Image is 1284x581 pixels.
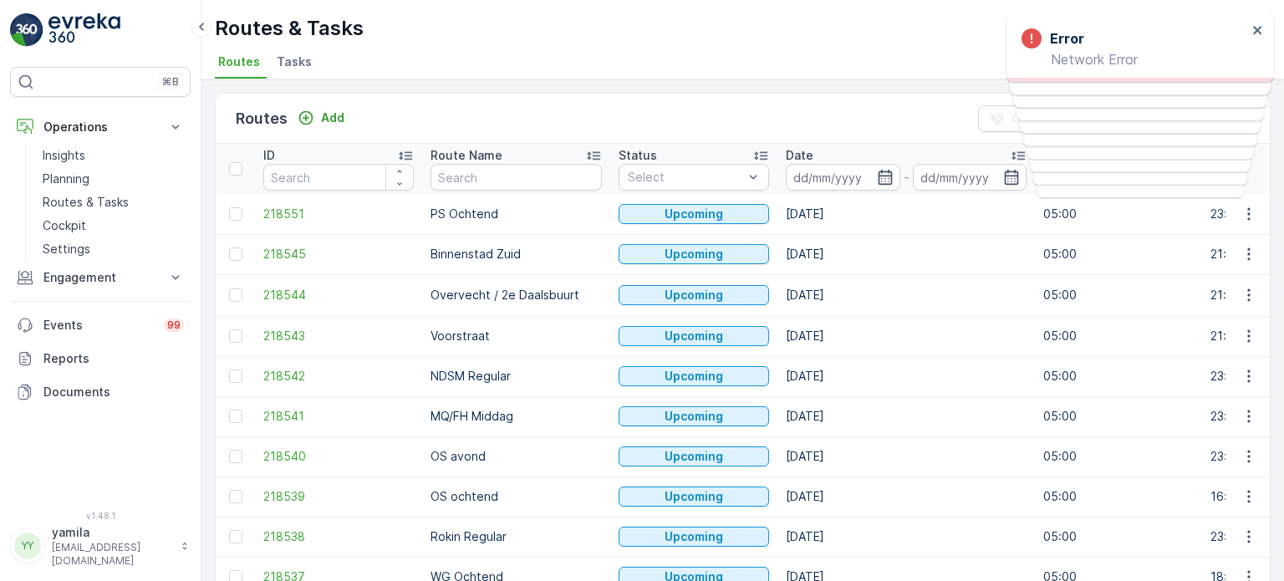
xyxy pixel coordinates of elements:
button: Upcoming [619,446,769,466]
a: 218540 [263,448,414,465]
a: Insights [36,144,191,167]
span: v 1.48.1 [10,511,191,521]
p: Status [619,147,657,164]
a: 218545 [263,246,414,262]
div: YY [14,533,41,559]
td: [DATE] [777,356,1035,396]
td: [DATE] [777,436,1035,477]
button: Upcoming [619,487,769,507]
a: 218543 [263,328,414,344]
button: Clear Filters [978,105,1094,132]
div: Toggle Row Selected [229,288,242,302]
button: Upcoming [619,326,769,346]
a: 218544 [263,287,414,303]
img: logo [10,13,43,47]
td: 05:00 [1035,436,1202,477]
td: NDSM Regular [422,356,610,396]
td: PS Ochtend [422,194,610,234]
p: Routes & Tasks [215,15,364,42]
input: dd/mm/yyyy [786,164,900,191]
p: Date [786,147,813,164]
td: MQ/FH Middag [422,396,610,436]
td: [DATE] [777,194,1035,234]
td: 05:00 [1035,396,1202,436]
td: 05:00 [1035,517,1202,557]
p: Documents [43,384,184,400]
td: Rokin Regular [422,517,610,557]
td: OS avond [422,436,610,477]
h3: Error [1050,28,1084,48]
a: Routes & Tasks [36,191,191,214]
td: OS ochtend [422,477,610,517]
button: YYyamila[EMAIL_ADDRESS][DOMAIN_NAME] [10,524,191,568]
p: Upcoming [665,448,723,465]
button: Upcoming [619,366,769,386]
div: Toggle Row Selected [229,450,242,463]
button: Engagement [10,261,191,294]
td: [DATE] [777,396,1035,436]
div: Toggle Row Selected [229,369,242,383]
p: yamila [52,524,172,541]
a: 218542 [263,368,414,385]
td: [DATE] [777,234,1035,274]
button: Upcoming [619,406,769,426]
p: Upcoming [665,368,723,385]
p: Upcoming [665,246,723,262]
p: Add [321,110,344,126]
input: Search [431,164,602,191]
a: 218551 [263,206,414,222]
a: Cockpit [36,214,191,237]
p: Upcoming [665,206,723,222]
a: 218538 [263,528,414,545]
a: Planning [36,167,191,191]
p: ⌘B [162,75,179,89]
p: Routes [236,107,288,130]
td: 05:00 [1035,477,1202,517]
td: [DATE] [777,517,1035,557]
a: Events99 [10,308,191,342]
a: Reports [10,342,191,375]
button: Upcoming [619,204,769,224]
p: Planning [43,171,89,187]
span: 218539 [263,488,414,505]
button: close [1252,23,1264,39]
p: Reports [43,350,184,367]
span: Routes [218,54,260,70]
p: Settings [43,241,90,257]
td: Voorstraat [422,316,610,356]
div: Toggle Row Selected [229,490,242,503]
p: 99 [167,319,181,332]
td: 05:00 [1035,316,1202,356]
td: 05:00 [1035,234,1202,274]
p: Upcoming [665,328,723,344]
p: Events [43,317,154,334]
p: Cockpit [43,217,86,234]
p: - [904,167,909,187]
p: Upcoming [665,488,723,505]
div: Toggle Row Selected [229,329,242,343]
div: Toggle Row Selected [229,530,242,543]
img: logo_light-DOdMpM7g.png [48,13,120,47]
p: Upcoming [665,528,723,545]
button: Upcoming [619,527,769,547]
div: Toggle Row Selected [229,410,242,423]
p: Network Error [1022,52,1247,67]
a: Settings [36,237,191,261]
input: dd/mm/yyyy [913,164,1027,191]
p: Select [628,169,743,186]
p: [EMAIL_ADDRESS][DOMAIN_NAME] [52,541,172,568]
div: Toggle Row Selected [229,207,242,221]
p: Routes & Tasks [43,194,129,211]
p: Clear Filters [1011,110,1084,127]
a: 218541 [263,408,414,425]
div: Toggle Row Selected [229,247,242,261]
td: Overvecht / 2e Daalsbuurt [422,274,610,316]
p: Route Name [431,147,502,164]
button: Operations [10,110,191,144]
